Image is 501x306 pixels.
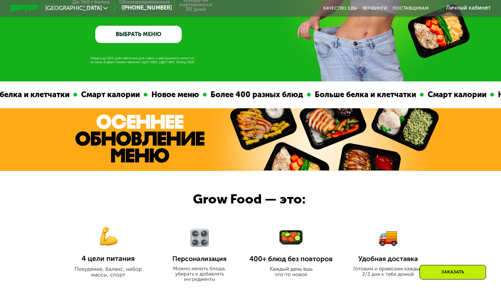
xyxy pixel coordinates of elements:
div: Смарт калории [77,89,144,101]
span: [GEOGRAPHIC_DATA] [45,5,102,11]
a: [PHONE_NUMBER] [111,4,172,12]
div: Grow Food — это: [193,189,326,209]
div: Заказать [420,265,486,280]
a: Качество еды [323,5,357,11]
div: Личный кабинет [446,4,491,12]
div: Новое меню [148,89,203,101]
div: Больше белка и клетчатки [311,89,420,101]
a: ВЫБРАТЬ МЕНЮ [95,26,182,43]
a: Вендинги [363,5,387,11]
div: Более 400 разных блюд [207,89,307,101]
div: поставщикам [393,5,429,11]
div: Смарт калории [424,89,490,101]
